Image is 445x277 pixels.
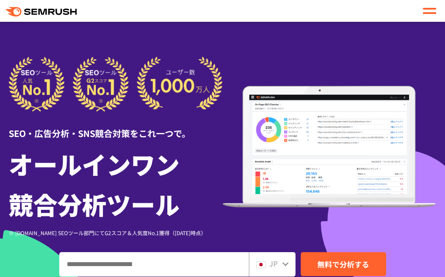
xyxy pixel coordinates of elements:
h1: オールインワン 競合分析ツール [9,144,223,224]
div: SEO・広告分析・SNS競合対策をこれ一つで。 [9,112,223,142]
span: JP [269,258,278,269]
div: ※ [DOMAIN_NAME] SEOツール部門にてG2スコア＆人気度No.1獲得（[DATE]時点） [9,229,223,237]
span: 無料で分析する [317,259,369,270]
a: 無料で分析する [301,252,386,276]
input: ドメイン、キーワードまたはURLを入力してください [60,253,248,276]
